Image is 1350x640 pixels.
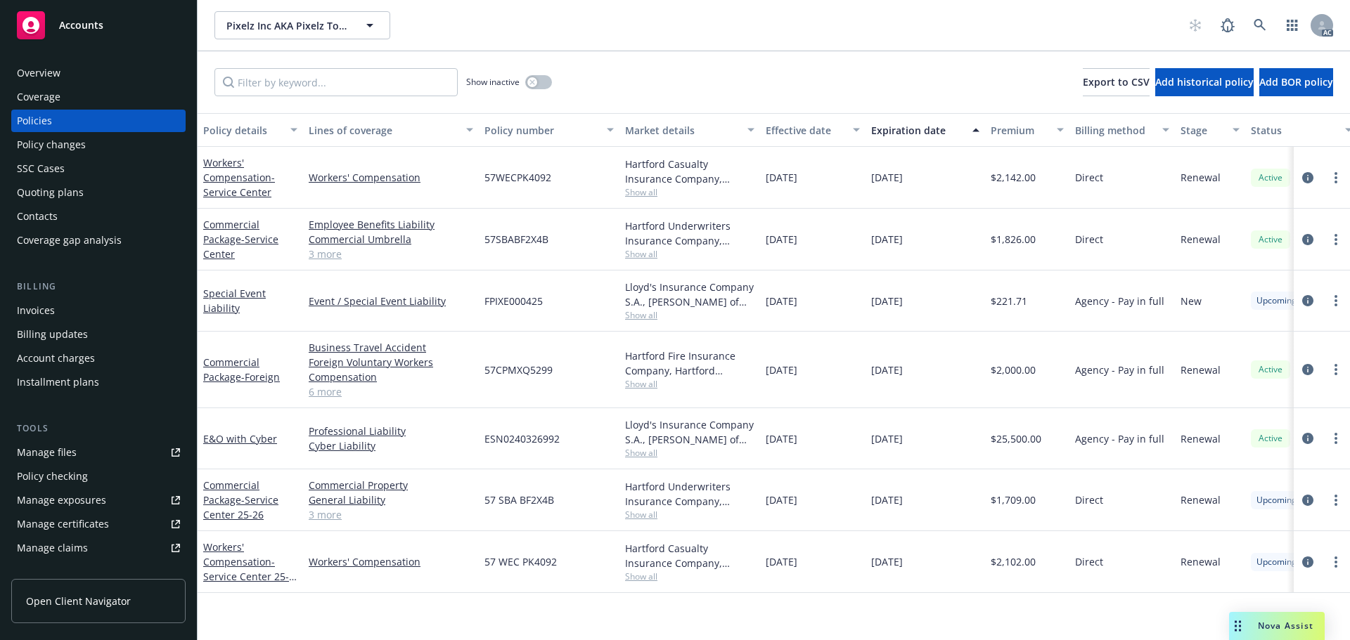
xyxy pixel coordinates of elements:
[625,157,754,186] div: Hartford Casualty Insurance Company, Hartford Insurance Group
[17,537,88,559] div: Manage claims
[17,157,65,180] div: SSC Cases
[766,294,797,308] span: [DATE]
[17,561,83,583] div: Manage BORs
[203,540,289,598] a: Workers' Compensation
[1256,233,1285,246] span: Active
[1299,554,1316,570] a: circleInformation
[11,441,186,464] a: Manage files
[625,479,754,509] div: Hartford Underwriters Insurance Company, Hartford Insurance Group
[1246,11,1274,39] a: Search
[1075,363,1164,377] span: Agency - Pay in full
[625,218,754,248] div: Hartford Underwriters Insurance Company, Hartford Insurance Group
[766,123,844,138] div: Effective date
[766,431,797,446] span: [DATE]
[1256,294,1297,307] span: Upcoming
[766,363,797,377] span: [DATE]
[1278,11,1306,39] a: Switch app
[1299,492,1316,509] a: circleInformation
[625,309,754,321] span: Show all
[11,561,186,583] a: Manage BORs
[871,170,903,185] span: [DATE]
[203,355,280,384] a: Commercial Package
[866,113,985,147] button: Expiration date
[303,113,479,147] button: Lines of coverage
[1181,11,1209,39] a: Start snowing
[17,465,88,488] div: Policy checking
[309,123,458,138] div: Lines of coverage
[203,233,278,261] span: - Service Center
[26,594,131,608] span: Open Client Navigator
[11,537,186,559] a: Manage claims
[484,492,554,507] span: 57 SBA BF2X4B
[1181,170,1221,185] span: Renewal
[871,232,903,247] span: [DATE]
[309,424,473,438] a: Professional Liability
[203,156,275,199] a: Workers' Compensation
[17,347,95,370] div: Account charges
[309,507,473,522] a: 3 more
[991,232,1036,247] span: $1,826.00
[11,62,186,84] a: Overview
[1259,75,1333,89] span: Add BOR policy
[1075,554,1103,569] span: Direct
[17,86,60,108] div: Coverage
[1075,492,1103,507] span: Direct
[991,170,1036,185] span: $2,142.00
[1299,292,1316,309] a: circleInformation
[203,478,278,521] a: Commercial Package
[871,294,903,308] span: [DATE]
[1181,123,1224,138] div: Stage
[1327,231,1344,248] a: more
[309,340,473,355] a: Business Travel Accident
[871,554,903,569] span: [DATE]
[203,555,297,598] span: - Service Center 25-26
[625,541,754,570] div: Hartford Casualty Insurance Company, Hartford Insurance Group
[766,492,797,507] span: [DATE]
[625,417,754,447] div: Lloyd's Insurance Company S.A., [PERSON_NAME] of [GEOGRAPHIC_DATA], [GEOGRAPHIC_DATA]
[1181,363,1221,377] span: Renewal
[625,447,754,459] span: Show all
[11,489,186,511] a: Manage exposures
[11,229,186,252] a: Coverage gap analysis
[1256,556,1297,568] span: Upcoming
[203,287,266,315] a: Special Event Liability
[1327,169,1344,186] a: more
[17,441,77,464] div: Manage files
[309,217,473,232] a: Employee Benefits Liability
[871,431,903,446] span: [DATE]
[203,432,277,445] a: E&O with Cyber
[17,181,84,204] div: Quoting plans
[1075,123,1154,138] div: Billing method
[1299,430,1316,447] a: circleInformation
[466,76,520,88] span: Show inactive
[1327,361,1344,378] a: more
[991,294,1027,308] span: $221.71
[203,123,282,138] div: Policy details
[309,554,473,569] a: Workers' Compensation
[1327,430,1344,447] a: more
[1175,113,1245,147] button: Stage
[484,170,551,185] span: 57WECPK4092
[484,431,560,446] span: ESN0240326992
[991,554,1036,569] span: $2,102.00
[1299,361,1316,378] a: circleInformation
[11,513,186,535] a: Manage certificates
[11,465,186,488] a: Policy checking
[59,20,103,31] span: Accounts
[1256,494,1297,507] span: Upcoming
[1181,232,1221,247] span: Renewal
[309,247,473,261] a: 3 more
[484,123,598,138] div: Policy number
[1181,554,1221,569] span: Renewal
[17,513,109,535] div: Manage certificates
[991,123,1048,138] div: Premium
[625,123,739,138] div: Market details
[17,323,88,346] div: Billing updates
[11,205,186,228] a: Contacts
[1214,11,1242,39] a: Report a Bug
[17,299,55,322] div: Invoices
[1075,294,1164,308] span: Agency - Pay in full
[871,363,903,377] span: [DATE]
[1083,68,1150,96] button: Export to CSV
[484,294,543,308] span: FPIXE000425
